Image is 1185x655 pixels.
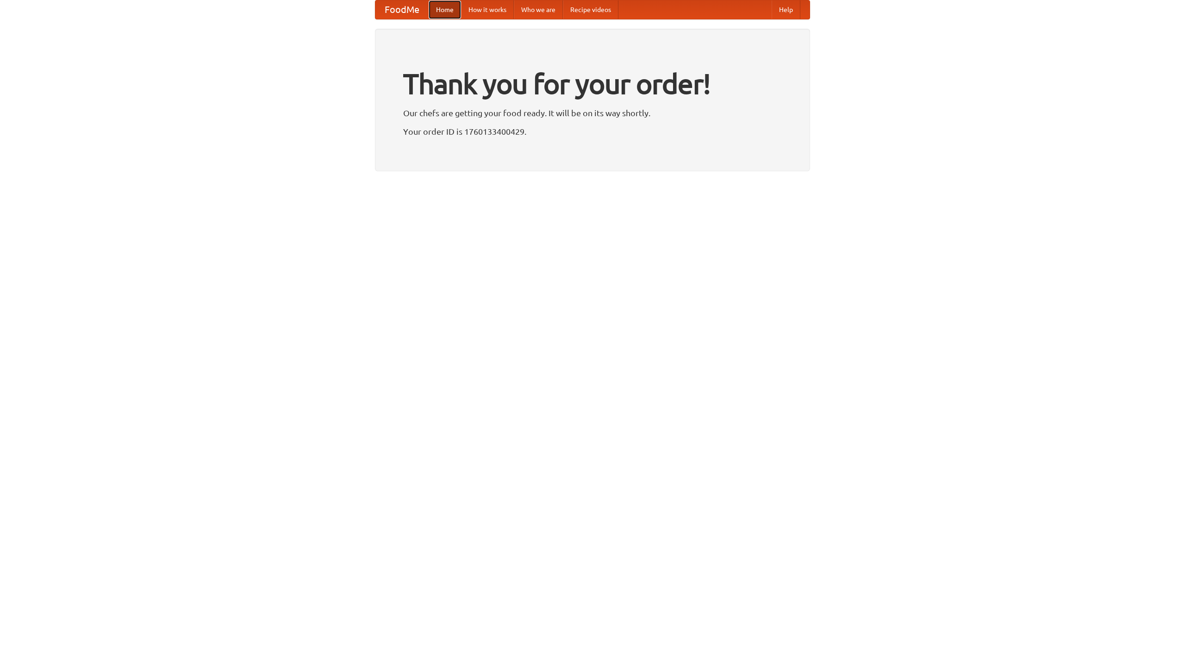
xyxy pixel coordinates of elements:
[429,0,461,19] a: Home
[772,0,800,19] a: Help
[403,125,782,138] p: Your order ID is 1760133400429.
[403,62,782,106] h1: Thank you for your order!
[514,0,563,19] a: Who we are
[461,0,514,19] a: How it works
[375,0,429,19] a: FoodMe
[403,106,782,120] p: Our chefs are getting your food ready. It will be on its way shortly.
[563,0,618,19] a: Recipe videos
